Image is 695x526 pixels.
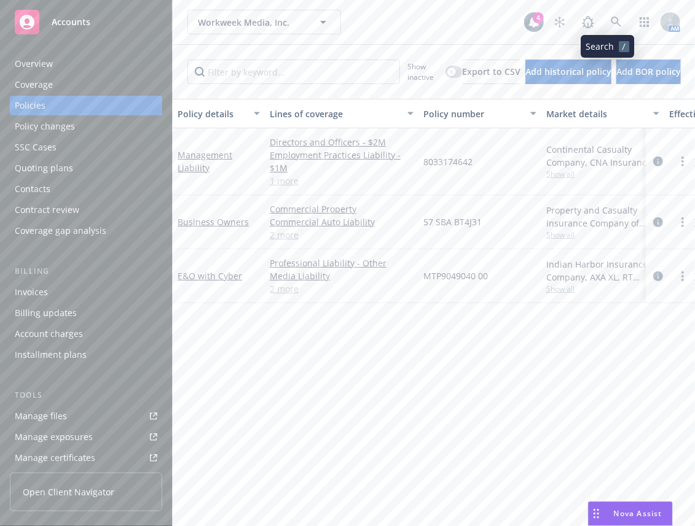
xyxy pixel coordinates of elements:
[407,61,441,82] span: Show inactive
[546,230,659,240] span: Show all
[10,303,162,323] a: Billing updates
[616,66,681,77] span: Add BOR policy
[15,158,73,178] div: Quoting plans
[270,174,414,187] a: 1 more
[10,137,162,157] a: SSC Cases
[546,284,659,294] span: Show all
[15,54,53,74] div: Overview
[265,99,418,128] button: Lines of coverage
[10,427,162,447] a: Manage exposures
[15,137,57,157] div: SSC Cases
[541,99,664,128] button: Market details
[10,345,162,365] a: Installment plans
[10,117,162,136] a: Policy changes
[533,12,544,23] div: 4
[423,269,488,282] span: MTP9049040 00
[10,54,162,74] a: Overview
[270,215,414,228] a: Commercial Auto Liability
[546,258,659,284] div: Indian Harbor Insurance Company, AXA XL, RT Specialty Insurance Services, LLC (RSG Specialty, LLC)
[15,448,95,468] div: Manage certificates
[423,215,482,228] span: 57 SBA BT4J31
[525,66,611,77] span: Add historical policy
[423,155,473,168] span: 8033174642
[270,228,414,241] a: 2 more
[589,502,604,525] div: Drag to move
[270,257,414,269] a: Professional Liability - Other
[173,99,265,128] button: Policy details
[651,269,666,284] a: circleInformation
[178,149,232,174] a: Management Liability
[270,107,400,120] div: Lines of coverage
[52,17,90,27] span: Accounts
[15,282,48,302] div: Invoices
[10,406,162,426] a: Manage files
[588,501,673,526] button: Nova Assist
[15,96,45,115] div: Policies
[632,10,657,34] a: Switch app
[10,448,162,468] a: Manage certificates
[546,204,659,230] div: Property and Casualty Insurance Company of [GEOGRAPHIC_DATA], Hartford Insurance Group
[15,406,67,426] div: Manage files
[15,179,50,199] div: Contacts
[10,265,162,277] div: Billing
[10,158,162,178] a: Quoting plans
[270,203,414,215] a: Commercial Property
[10,200,162,220] a: Contract review
[10,96,162,115] a: Policies
[178,107,246,120] div: Policy details
[15,200,79,220] div: Contract review
[178,216,249,228] a: Business Owners
[10,282,162,302] a: Invoices
[15,75,53,95] div: Coverage
[548,10,572,34] a: Stop snowing
[525,60,611,84] button: Add historical policy
[546,143,659,169] div: Continental Casualty Company, CNA Insurance, CNA Insurance (International), Amwins
[462,66,520,77] span: Export to CSV
[604,10,629,34] a: Search
[270,149,414,174] a: Employment Practices Liability - $1M
[187,10,341,34] button: Workweek Media, Inc.
[616,60,681,84] button: Add BOR policy
[270,282,414,295] a: 2 more
[10,389,162,401] div: Tools
[546,107,646,120] div: Market details
[23,485,114,498] span: Open Client Navigator
[675,215,690,230] a: more
[15,324,83,344] div: Account charges
[462,60,520,84] button: Export to CSV
[10,75,162,95] a: Coverage
[423,107,523,120] div: Policy number
[15,427,93,447] div: Manage exposures
[10,5,162,39] a: Accounts
[10,179,162,199] a: Contacts
[15,117,75,136] div: Policy changes
[651,154,666,169] a: circleInformation
[198,16,304,29] span: Workweek Media, Inc.
[187,60,400,84] input: Filter by keyword...
[546,169,659,179] span: Show all
[576,10,600,34] a: Report a Bug
[270,136,414,149] a: Directors and Officers - $2M
[651,215,666,230] a: circleInformation
[614,508,662,519] span: Nova Assist
[10,324,162,344] a: Account charges
[178,270,242,282] a: E&O with Cyber
[10,221,162,241] a: Coverage gap analysis
[418,99,541,128] button: Policy number
[675,154,690,169] a: more
[15,221,106,241] div: Coverage gap analysis
[270,269,414,282] a: Media Liability
[675,269,690,284] a: more
[15,345,87,365] div: Installment plans
[15,303,77,323] div: Billing updates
